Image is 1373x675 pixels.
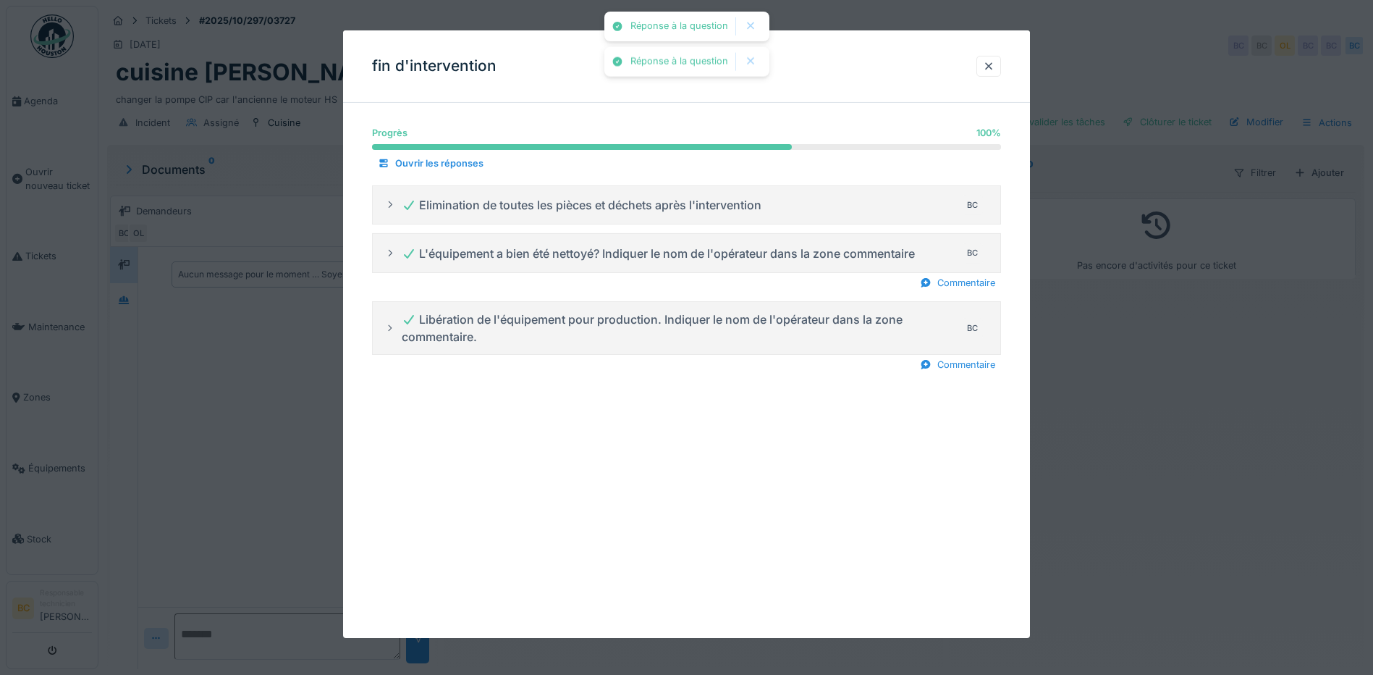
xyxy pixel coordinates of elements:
[402,196,761,214] div: Elimination de toutes les pièces et déchets après l'intervention
[914,273,1001,293] div: Commentaire
[963,243,983,264] div: BC
[963,318,983,338] div: BC
[630,20,728,33] div: Réponse à la question
[372,144,1001,150] progress: 100 %
[402,311,957,345] div: Libération de l'équipement pour production. Indiquer le nom de l'opérateur dans la zone commentaire.
[914,355,1001,374] div: Commentaire
[963,195,983,215] div: BC
[379,192,994,219] summary: Elimination de toutes les pièces et déchets après l'interventionBC
[379,240,994,267] summary: L'équipement a bien été nettoyé? Indiquer le nom de l'opérateur dans la zone commentaireBC
[372,154,489,173] div: Ouvrir les réponses
[402,245,915,262] div: L'équipement a bien été nettoyé? Indiquer le nom de l'opérateur dans la zone commentaire
[379,308,994,348] summary: Libération de l'équipement pour production. Indiquer le nom de l'opérateur dans la zone commentai...
[630,56,728,68] div: Réponse à la question
[372,126,407,140] div: Progrès
[372,57,497,75] h3: fin d'intervention
[976,126,1001,140] div: 100 %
